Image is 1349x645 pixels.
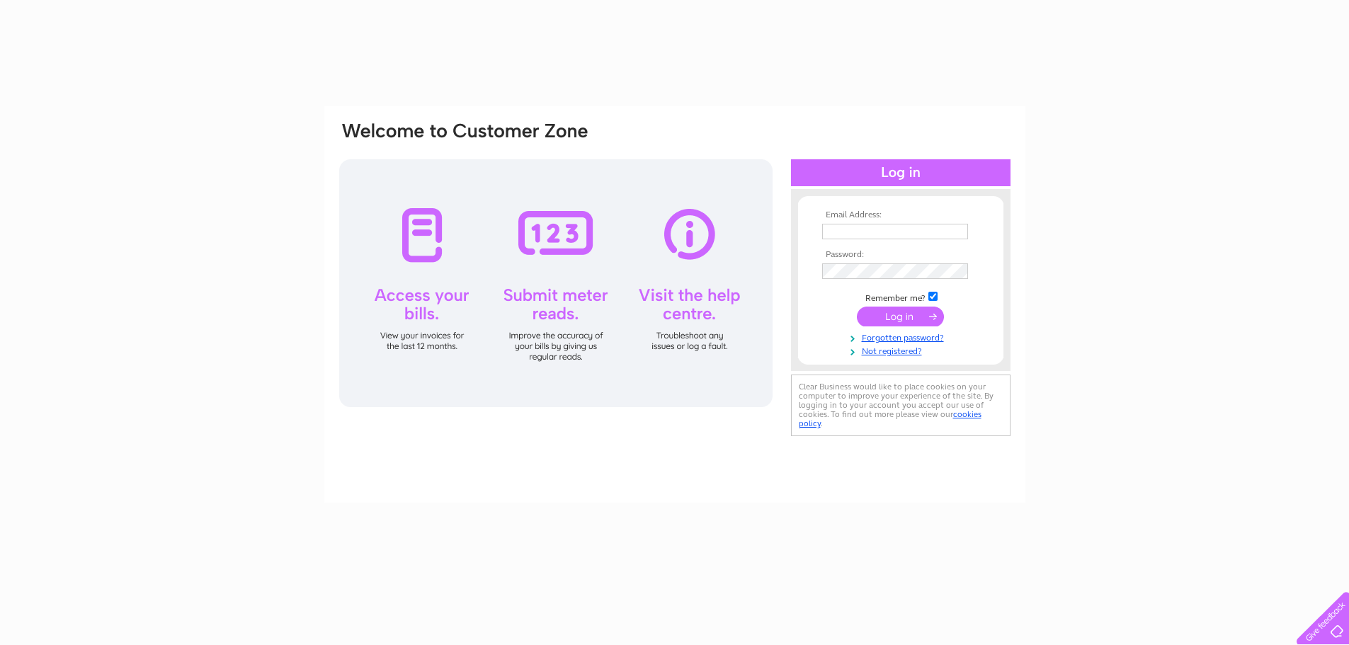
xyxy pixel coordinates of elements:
input: Submit [857,307,944,326]
a: cookies policy [799,409,981,428]
a: Forgotten password? [822,330,983,343]
a: Not registered? [822,343,983,357]
td: Remember me? [819,290,983,304]
th: Password: [819,250,983,260]
div: Clear Business would like to place cookies on your computer to improve your experience of the sit... [791,375,1011,436]
th: Email Address: [819,210,983,220]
